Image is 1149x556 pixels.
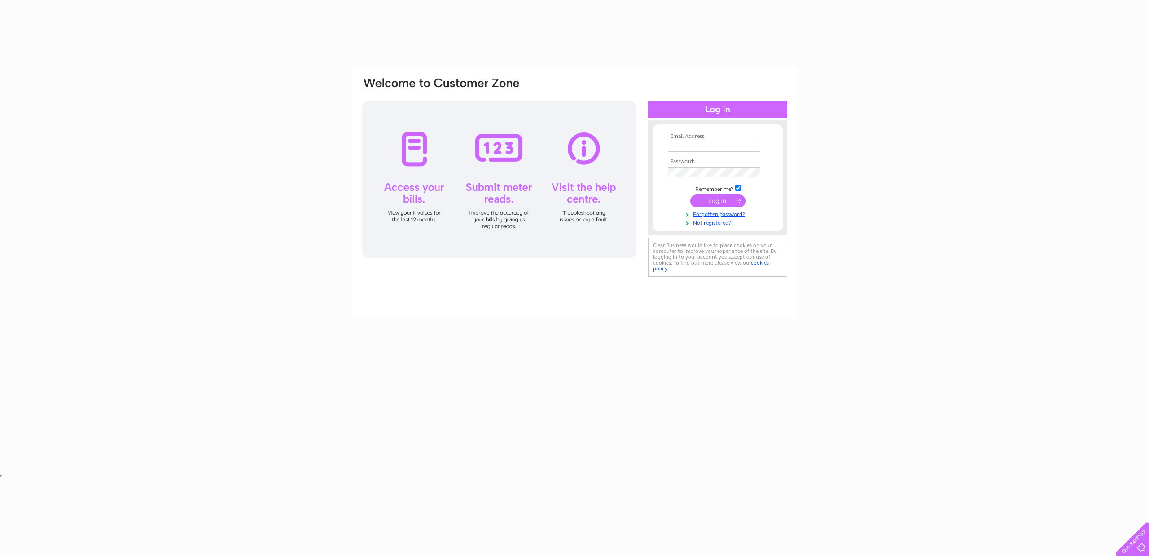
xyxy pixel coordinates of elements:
input: Submit [690,194,746,207]
div: Clear Business would like to place cookies on your computer to improve your experience of the sit... [648,238,787,277]
th: Email Address: [666,133,770,140]
th: Password: [666,159,770,165]
td: Remember me? [666,184,770,193]
a: cookies policy [653,260,769,272]
a: Not registered? [668,218,770,226]
a: Forgotten password? [668,209,770,218]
